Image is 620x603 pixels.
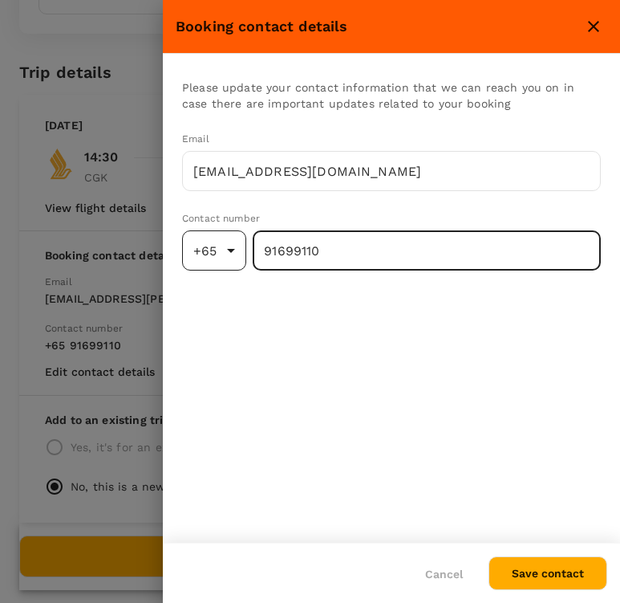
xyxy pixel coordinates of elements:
button: Save contact [488,556,607,590]
p: Please update your contact information that we can reach you on in case there are important updat... [182,79,601,112]
span: +65 [193,243,217,259]
div: +65 [182,230,246,271]
button: close [580,13,607,40]
p: Email [182,131,209,148]
div: Booking contact details [176,15,580,39]
button: Cancel [425,568,463,581]
p: Contact number [182,210,260,227]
